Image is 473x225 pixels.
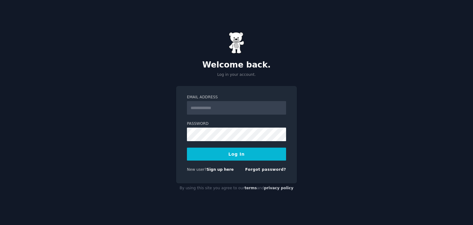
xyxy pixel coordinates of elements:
[264,186,293,190] a: privacy policy
[229,32,244,54] img: Gummy Bear
[207,167,234,172] a: Sign up here
[245,186,257,190] a: terms
[187,95,286,100] label: Email Address
[187,167,207,172] span: New user?
[176,72,297,78] p: Log in your account.
[245,167,286,172] a: Forgot password?
[176,183,297,193] div: By using this site you agree to our and
[187,148,286,161] button: Log In
[187,121,286,127] label: Password
[176,60,297,70] h2: Welcome back.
